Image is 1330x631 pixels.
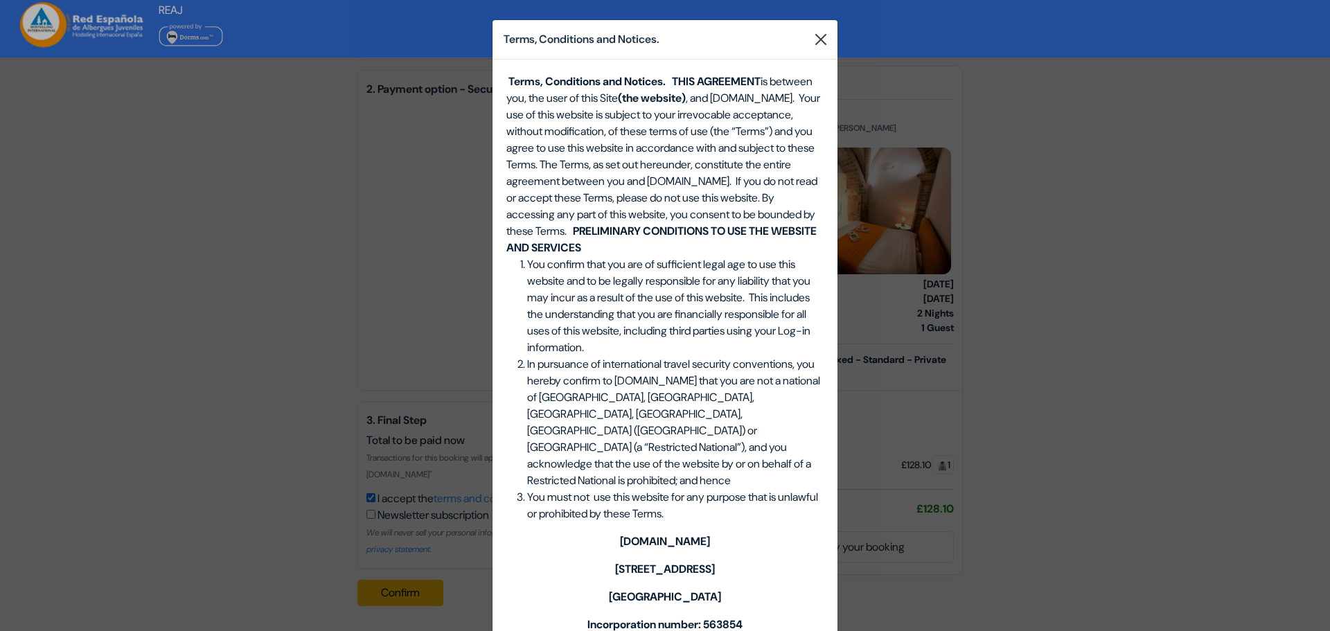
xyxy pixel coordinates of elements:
[620,534,710,549] b: [DOMAIN_NAME]
[506,91,820,238] span: , and [DOMAIN_NAME]. Your use of this website is subject to your irrevocable acceptance, without ...
[672,74,761,89] b: THIS AGREEMENT
[615,562,715,576] b: [STREET_ADDRESS]
[527,490,818,521] span: You must not use this website for any purpose that is unlawful or prohibited by these Terms.
[508,74,666,89] b: Terms, Conditions and Notices.
[527,357,820,488] span: In pursuance of international travel security conventions, you hereby confirm to [DOMAIN_NAME] th...
[527,257,810,355] span: You confirm that you are of sufficient legal age to use this website and to be legally responsibl...
[618,91,686,105] b: (the website)
[609,589,721,604] b: [GEOGRAPHIC_DATA]
[810,28,832,51] button: Close
[506,224,817,255] b: PRELIMINARY CONDITIONS TO USE THE WEBSITE AND SERVICES
[504,31,659,48] h5: Terms, Conditions and Notices.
